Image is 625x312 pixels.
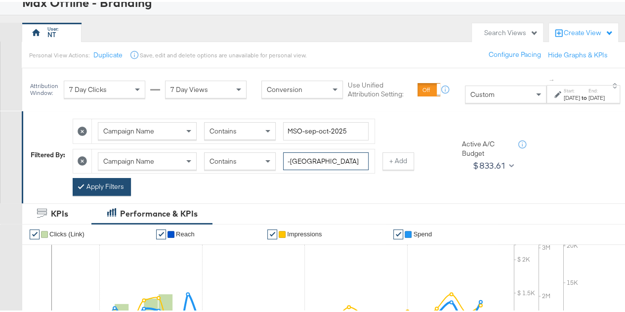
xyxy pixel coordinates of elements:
[103,125,154,134] span: Campaign Name
[47,28,56,38] div: NT
[139,49,306,57] div: Save, edit and delete options are unavailable for personal view.
[287,228,322,236] span: Impressions
[348,79,414,97] label: Use Unified Attribution Setting:
[473,156,505,171] div: $833.61
[267,227,277,237] a: ✔
[30,227,40,237] a: ✔
[564,86,580,92] label: Start:
[283,120,369,138] input: Enter a search term
[564,92,580,100] div: [DATE]
[564,26,613,36] div: Create View
[413,228,432,236] span: Spend
[484,26,538,36] div: Search Views
[73,176,131,194] button: Apply Filters
[120,206,198,218] div: Performance & KPIs
[580,92,588,99] strong: to
[31,148,65,158] div: Filtered By:
[209,155,237,164] span: Contains
[93,48,122,58] button: Duplicate
[51,206,68,218] div: KPIs
[176,228,195,236] span: Reach
[547,77,557,80] span: ↑
[30,81,59,94] div: Attribution Window:
[170,83,208,92] span: 7 Day Views
[156,227,166,237] a: ✔
[209,125,237,134] span: Contains
[462,137,516,156] div: Active A/C Budget
[29,49,89,57] div: Personal View Actions:
[548,48,608,58] button: Hide Graphs & KPIs
[69,83,107,92] span: 7 Day Clicks
[469,156,516,172] button: $833.61
[103,155,154,164] span: Campaign Name
[588,86,605,92] label: End:
[393,227,403,237] a: ✔
[482,44,548,62] button: Configure Pacing
[283,150,369,169] input: Enter a search term
[49,228,84,236] span: Clicks (Link)
[382,150,414,168] button: + Add
[470,88,495,97] span: Custom
[588,92,605,100] div: [DATE]
[267,83,302,92] span: Conversion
